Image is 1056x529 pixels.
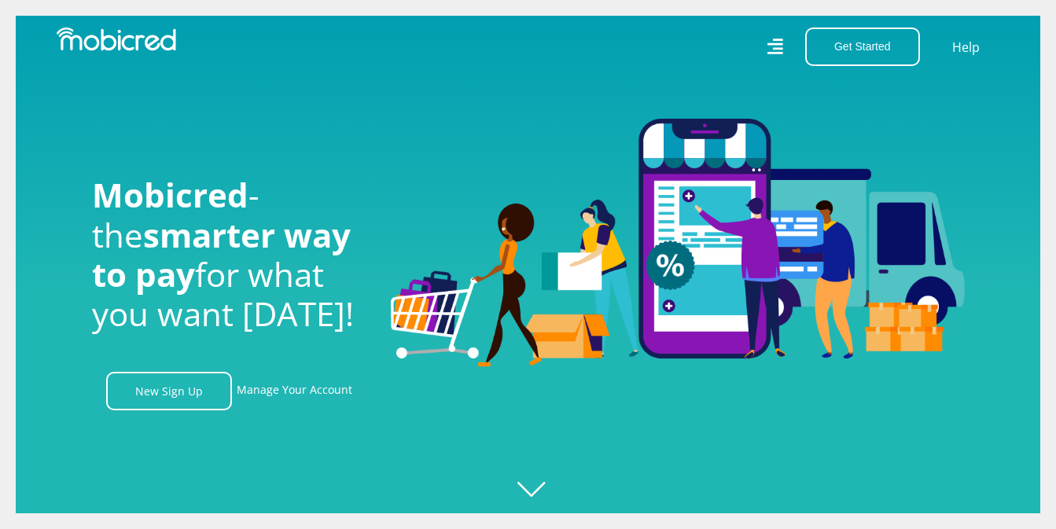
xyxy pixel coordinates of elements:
img: Mobicred [57,28,176,51]
a: New Sign Up [106,372,232,410]
a: Help [951,37,981,57]
span: Mobicred [92,172,248,217]
button: Get Started [805,28,920,66]
a: Manage Your Account [237,372,352,410]
span: smarter way to pay [92,212,351,296]
img: Welcome to Mobicred [391,119,965,367]
h1: - the for what you want [DATE]! [92,175,367,334]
